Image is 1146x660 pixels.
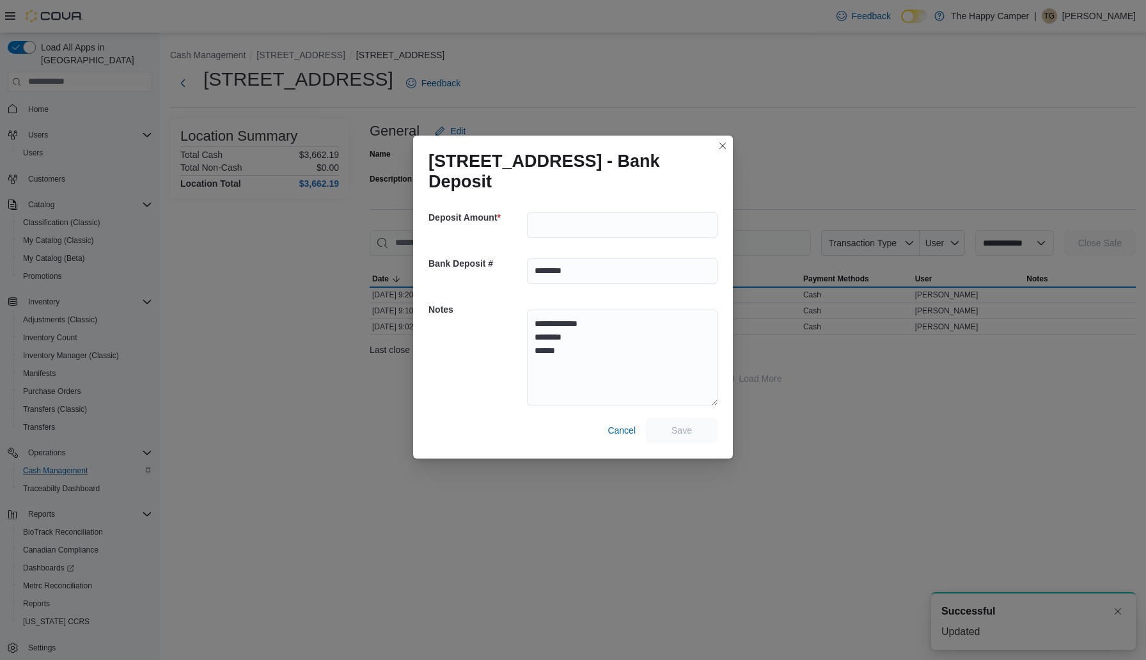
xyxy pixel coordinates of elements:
h5: Deposit Amount [428,205,524,230]
h5: Notes [428,297,524,322]
button: Closes this modal window [715,138,730,153]
span: Save [671,424,692,437]
button: Save [646,418,718,443]
h5: Bank Deposit # [428,251,524,276]
button: Cancel [602,418,641,443]
span: Cancel [608,424,636,437]
h1: [STREET_ADDRESS] - Bank Deposit [428,151,707,192]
